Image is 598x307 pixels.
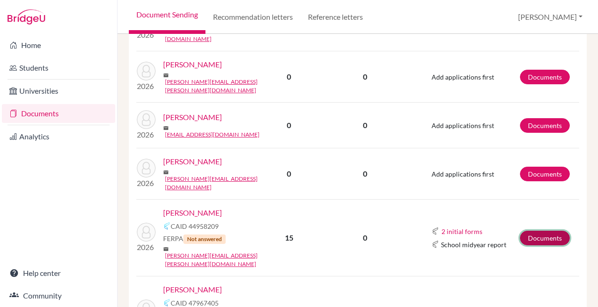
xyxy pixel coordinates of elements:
a: Students [2,58,115,77]
b: 15 [285,233,293,242]
span: FERPA [163,234,226,244]
button: 2 initial forms [441,226,483,237]
a: Documents [2,104,115,123]
a: Home [2,36,115,55]
img: Common App logo [432,241,439,248]
p: 2026 [137,81,156,92]
img: Chengxuan, Liu [137,110,156,129]
a: [PERSON_NAME] [163,156,222,167]
p: 2026 [137,242,156,253]
img: Common App logo [432,227,439,235]
span: mail [163,73,169,78]
p: 2026 [137,29,156,40]
span: Add applications first [432,121,494,129]
img: Aguiar, Carlos [137,62,156,81]
span: mail [163,246,169,252]
img: Bridge-U [8,9,45,24]
a: [PERSON_NAME] [163,112,222,123]
img: de Castro, Júlia [137,223,156,242]
a: Community [2,286,115,305]
span: Add applications first [432,73,494,81]
img: Common App logo [163,222,171,230]
a: Documents [520,231,570,245]
p: 2026 [137,178,156,189]
p: 2026 [137,129,156,140]
b: 0 [287,121,291,129]
a: [PERSON_NAME] [163,59,222,70]
span: Not answered [183,234,226,244]
a: [EMAIL_ADDRESS][DOMAIN_NAME] [165,130,260,139]
a: [PERSON_NAME][EMAIL_ADDRESS][PERSON_NAME][DOMAIN_NAME] [165,78,264,95]
img: Conde, Daniel [137,159,156,178]
a: [PERSON_NAME][EMAIL_ADDRESS][PERSON_NAME][DOMAIN_NAME] [165,251,264,268]
a: Documents [520,70,570,84]
b: 0 [287,72,291,81]
p: 0 [322,168,409,179]
a: Help center [2,264,115,283]
a: [PERSON_NAME] [163,284,222,295]
a: Documents [520,118,570,133]
a: Documents [520,167,570,181]
a: [PERSON_NAME] [163,207,222,218]
span: Add applications first [432,170,494,178]
span: School midyear report [441,240,506,250]
p: 0 [322,120,409,131]
a: [PERSON_NAME][EMAIL_ADDRESS][DOMAIN_NAME] [165,26,264,43]
a: [PERSON_NAME][EMAIL_ADDRESS][DOMAIN_NAME] [165,175,264,192]
b: 0 [287,169,291,178]
span: CAID 44958209 [171,221,219,231]
img: Common App logo [163,299,171,307]
span: mail [163,170,169,175]
p: 0 [322,232,409,243]
button: [PERSON_NAME] [514,8,587,26]
a: Universities [2,81,115,100]
p: 0 [322,71,409,82]
span: mail [163,125,169,131]
a: Analytics [2,127,115,146]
